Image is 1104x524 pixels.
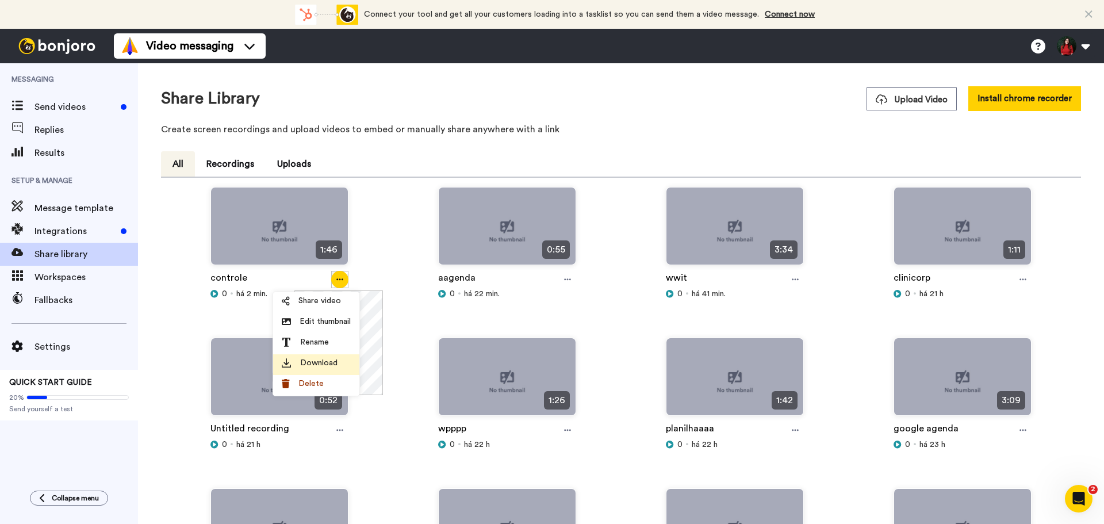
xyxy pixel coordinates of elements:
[34,146,138,160] span: Results
[438,439,576,450] div: há 22 h
[14,38,100,54] img: bj-logo-header-white.svg
[894,439,1032,450] div: há 23 h
[450,288,455,300] span: 0
[677,439,683,450] span: 0
[211,188,348,274] img: no-thumbnail.jpg
[121,37,139,55] img: vm-color.svg
[1065,485,1092,512] iframe: Intercom live chat
[765,10,815,18] a: Connect now
[905,439,910,450] span: 0
[364,10,759,18] span: Connect your tool and get all your customers loading into a tasklist so you can send them a video...
[210,422,289,439] a: Untitled recording
[210,439,348,450] div: há 21 h
[450,439,455,450] span: 0
[210,271,247,288] a: controle
[34,100,116,114] span: Send videos
[300,357,338,369] span: Download
[905,288,910,300] span: 0
[542,240,570,259] span: 0:55
[9,404,129,414] span: Send yourself a test
[161,90,260,108] h1: Share Library
[9,393,24,402] span: 20%
[1088,485,1098,494] span: 2
[34,224,116,238] span: Integrations
[968,86,1081,111] button: Install chrome recorder
[34,247,138,261] span: Share library
[666,188,803,274] img: no-thumbnail.jpg
[1003,240,1025,259] span: 1:11
[211,338,348,425] img: no-thumbnail.jpg
[222,288,227,300] span: 0
[222,439,227,450] span: 0
[34,270,138,284] span: Workspaces
[9,378,92,387] span: QUICK START GUIDE
[438,422,466,439] a: wpppp
[438,271,476,288] a: aagenda
[677,288,683,300] span: 0
[295,5,358,25] div: animation
[666,439,804,450] div: há 22 h
[315,391,342,410] span: 0:52
[439,188,576,274] img: no-thumbnail.jpg
[161,151,195,177] button: All
[298,295,341,307] span: Share video
[34,123,138,137] span: Replies
[894,271,930,288] a: clinicorp
[266,151,323,177] button: Uploads
[34,340,138,354] span: Settings
[666,288,804,300] div: há 41 min.
[438,288,576,300] div: há 22 min.
[772,391,798,410] span: 1:42
[894,422,959,439] a: google agenda
[666,422,714,439] a: planilhaaaa
[300,336,329,348] span: Rename
[867,87,957,110] button: Upload Video
[161,123,1081,136] p: Create screen recordings and upload videos to embed or manually share anywhere with a link
[52,494,99,503] span: Collapse menu
[300,316,351,327] span: Edit thumbnail
[34,293,138,307] span: Fallbacks
[894,338,1031,425] img: no-thumbnail.jpg
[298,378,324,389] span: Delete
[34,201,138,215] span: Message template
[894,188,1031,274] img: no-thumbnail.jpg
[876,94,948,106] span: Upload Video
[439,338,576,425] img: no-thumbnail.jpg
[146,38,233,54] span: Video messaging
[894,288,1032,300] div: há 21 h
[666,271,687,288] a: wwit
[770,240,798,259] span: 3:34
[544,391,570,410] span: 1:26
[997,391,1025,410] span: 3:09
[195,151,266,177] button: Recordings
[316,240,342,259] span: 1:46
[666,338,803,425] img: no-thumbnail.jpg
[210,288,348,300] div: há 2 min.
[30,491,108,506] button: Collapse menu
